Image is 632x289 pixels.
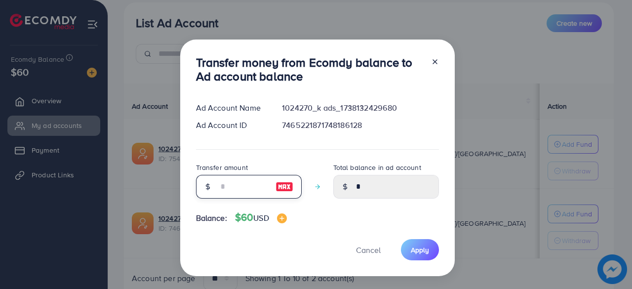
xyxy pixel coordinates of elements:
h3: Transfer money from Ecomdy balance to Ad account balance [196,55,423,84]
span: Cancel [356,245,381,255]
div: Ad Account Name [188,102,275,114]
button: Cancel [344,239,393,260]
button: Apply [401,239,439,260]
img: image [277,213,287,223]
span: USD [253,212,269,223]
span: Balance: [196,212,227,224]
label: Total balance in ad account [333,163,421,172]
h4: $60 [235,211,287,224]
div: 1024270_k ads_1738132429680 [274,102,446,114]
div: 7465221871748186128 [274,120,446,131]
div: Ad Account ID [188,120,275,131]
img: image [276,181,293,193]
span: Apply [411,245,429,255]
label: Transfer amount [196,163,248,172]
